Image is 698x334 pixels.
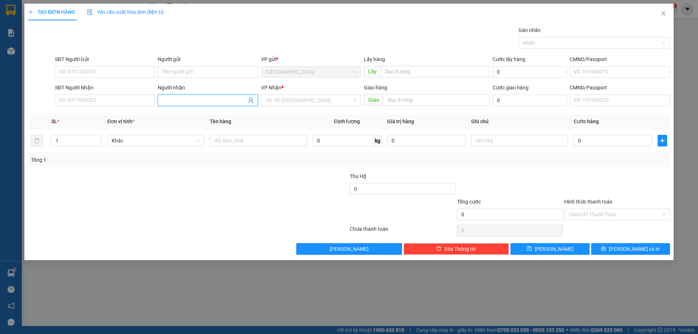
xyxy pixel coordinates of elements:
div: VP gửi [261,55,361,63]
span: Định lượng [334,118,360,124]
span: Đà Lạt [265,67,357,77]
span: Yêu cầu xuất hóa đơn điện tử [87,9,164,15]
span: Giao hàng [364,85,387,90]
span: [PERSON_NAME] [330,245,369,253]
span: plus [28,9,33,15]
div: Tổng: 1 [31,156,269,164]
button: plus [658,135,667,146]
span: Đơn vị tính [107,118,135,124]
span: Tổng cước [457,199,481,205]
button: deleteXóa Thông tin [404,243,509,255]
input: 0 [387,135,465,146]
span: Khác [112,135,200,146]
input: Cước giao hàng [493,94,567,106]
input: Ghi Chú [471,135,568,146]
label: Gán nhãn [518,27,541,33]
label: Cước giao hàng [493,85,529,90]
div: CMND/Passport [570,55,670,63]
span: printer [601,246,606,252]
div: SĐT Người Nhận [55,84,155,92]
button: delete [31,135,43,146]
div: CMND/Passport [570,84,670,92]
div: SĐT Người Gửi [55,55,155,63]
span: save [527,246,532,252]
button: [PERSON_NAME] [296,243,402,255]
span: Lấy hàng [364,56,385,62]
div: Người gửi [158,55,258,63]
span: kg [374,135,381,146]
input: VD: Bàn, Ghế [210,135,306,146]
input: Dọc đường [381,66,490,77]
span: delete [436,246,441,252]
span: [PERSON_NAME] [535,245,574,253]
span: VP Nhận [261,85,281,90]
span: TẠO ĐƠN HÀNG [28,9,75,15]
span: close [661,11,666,16]
span: Tên hàng [210,118,231,124]
input: Dọc đường [383,94,490,106]
img: icon [87,9,93,15]
span: Giá trị hàng [387,118,414,124]
span: Giao [364,94,383,106]
button: save[PERSON_NAME] [510,243,589,255]
input: Cước lấy hàng [493,66,567,78]
span: SL [51,118,57,124]
span: Xóa Thông tin [444,245,476,253]
span: [PERSON_NAME] và In [609,245,660,253]
span: user-add [248,97,254,103]
label: Cước lấy hàng [493,56,525,62]
div: Người nhận [158,84,258,92]
th: Ghi chú [468,114,571,129]
button: Close [653,4,674,24]
span: plus [658,138,667,144]
span: Lấy [364,66,381,77]
span: Cước hàng [574,118,599,124]
button: printer[PERSON_NAME] và In [591,243,670,255]
span: Thu Hộ [350,173,366,179]
div: Chưa thanh toán [349,225,456,238]
label: Hình thức thanh toán [564,199,613,205]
